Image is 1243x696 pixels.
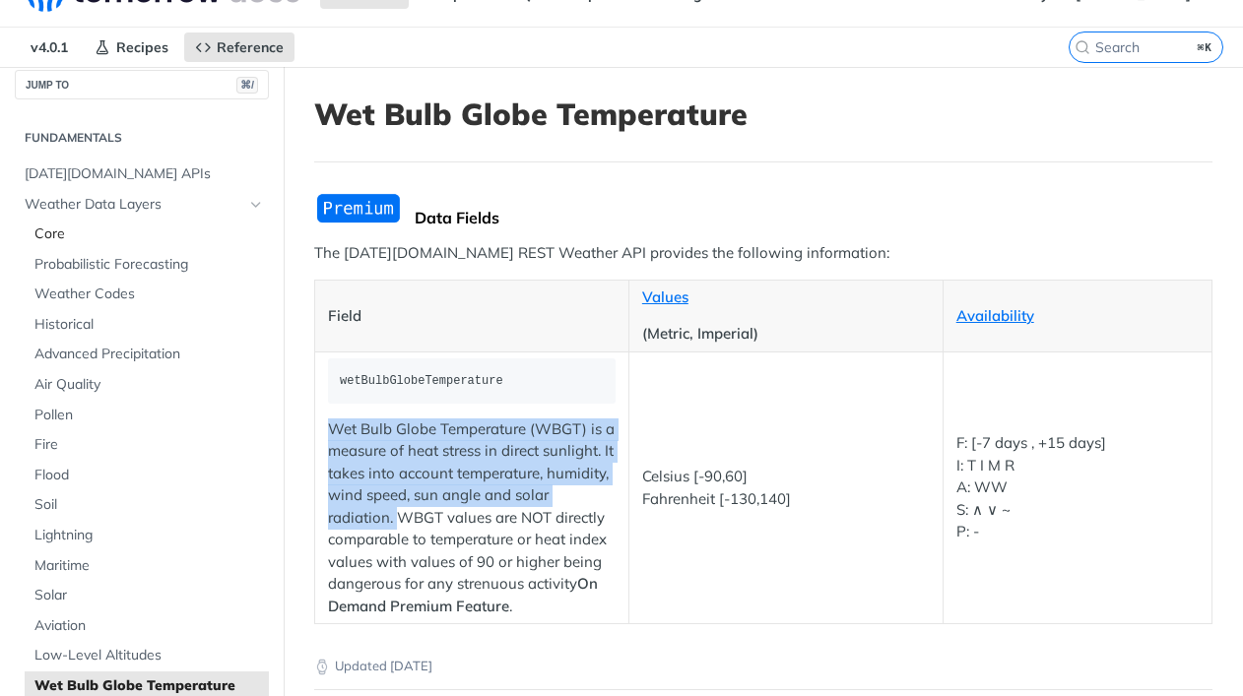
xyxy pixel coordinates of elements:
[314,96,1212,132] h1: Wet Bulb Globe Temperature
[236,77,258,94] span: ⌘/
[25,551,269,581] a: Maritime
[642,466,930,510] p: Celsius [-90,60] Fahrenheit [-130,140]
[34,586,264,605] span: Solar
[25,611,269,641] a: Aviation
[25,220,269,249] a: Core
[25,164,264,184] span: [DATE][DOMAIN_NAME] APIs
[25,581,269,610] a: Solar
[34,466,264,485] span: Flood
[314,242,1212,265] p: The [DATE][DOMAIN_NAME] REST Weather API provides the following information:
[314,657,1212,676] p: Updated [DATE]
[34,315,264,335] span: Historical
[15,190,269,220] a: Weather Data LayersHide subpages for Weather Data Layers
[25,401,269,430] a: Pollen
[340,374,503,388] span: wetBulbGlobeTemperature
[25,461,269,490] a: Flood
[116,38,168,56] span: Recipes
[328,305,616,328] p: Field
[25,340,269,369] a: Advanced Precipitation
[34,495,264,515] span: Soil
[1193,37,1217,57] kbd: ⌘K
[34,526,264,545] span: Lightning
[25,641,269,670] a: Low-Level Altitudes
[25,250,269,280] a: Probabilistic Forecasting
[15,129,269,147] h2: Fundamentals
[15,70,269,99] button: JUMP TO⌘/
[956,306,1034,325] a: Availability
[34,224,264,244] span: Core
[15,159,269,189] a: [DATE][DOMAIN_NAME] APIs
[34,345,264,364] span: Advanced Precipitation
[34,616,264,636] span: Aviation
[25,195,243,215] span: Weather Data Layers
[642,287,688,306] a: Values
[34,646,264,665] span: Low-Level Altitudes
[34,255,264,275] span: Probabilistic Forecasting
[184,32,294,62] a: Reference
[34,285,264,304] span: Weather Codes
[25,430,269,460] a: Fire
[34,406,264,425] span: Pollen
[956,432,1199,543] p: F: [-7 days , +15 days] I: T I M R A: WW S: ∧ ∨ ~ P: -
[248,197,264,213] button: Hide subpages for Weather Data Layers
[328,574,598,615] strong: On Demand Premium Feature
[34,676,264,696] span: Wet Bulb Globe Temperature
[34,435,264,455] span: Fire
[20,32,79,62] span: v4.0.1
[25,490,269,520] a: Soil
[328,418,616,618] p: Wet Bulb Globe Temperature (WBGT) is a measure of heat stress in direct sunlight. It takes into a...
[34,556,264,576] span: Maritime
[642,323,930,346] p: (Metric, Imperial)
[25,310,269,340] a: Historical
[217,38,284,56] span: Reference
[84,32,179,62] a: Recipes
[25,370,269,400] a: Air Quality
[25,521,269,550] a: Lightning
[25,280,269,309] a: Weather Codes
[1075,39,1090,55] svg: Search
[34,375,264,395] span: Air Quality
[415,208,1212,227] div: Data Fields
